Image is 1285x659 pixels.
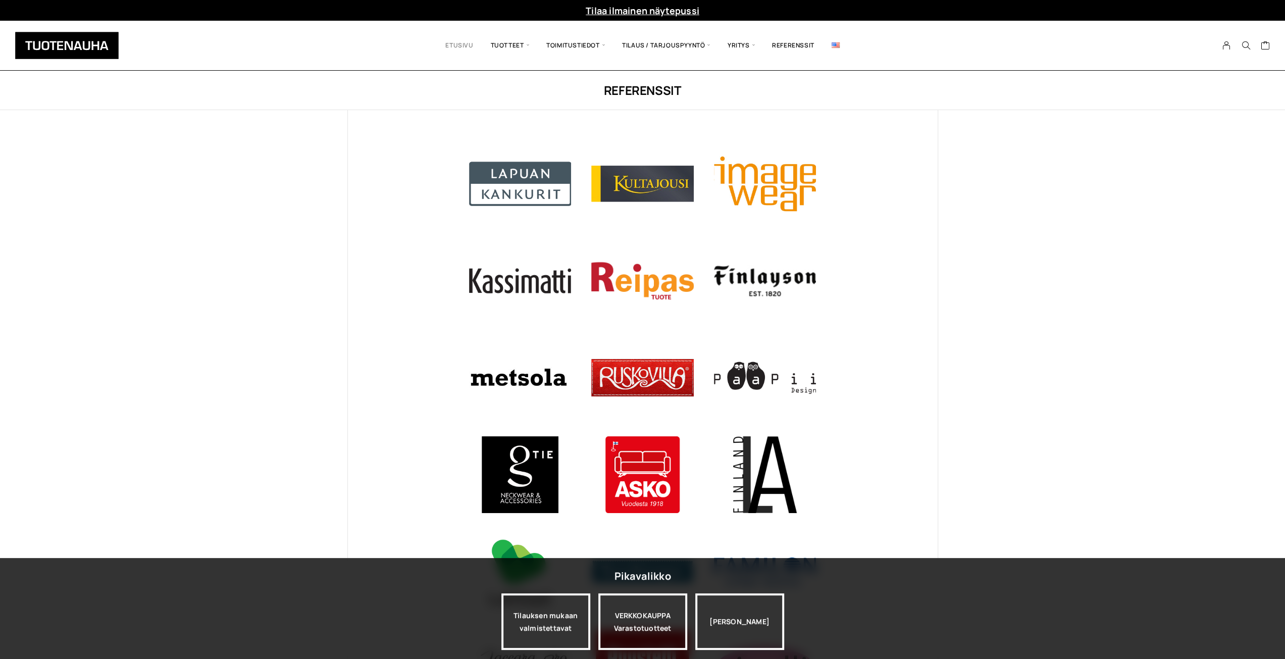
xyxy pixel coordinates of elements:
[598,593,687,650] a: VERKKOKAUPPAVarastotuotteet
[763,28,823,63] a: Referenssit
[15,32,119,59] img: Tuotenauha Oy
[347,82,938,98] h1: Referenssit
[832,42,840,48] img: English
[1260,40,1270,53] a: Cart
[1236,41,1255,50] button: Search
[613,28,719,63] span: Tilaus / Tarjouspyyntö
[598,593,687,650] div: VERKKOKAUPPA Varastotuotteet
[719,28,763,63] span: Yritys
[695,593,784,650] div: [PERSON_NAME]
[501,593,590,650] a: Tilauksen mukaan valmistettavat
[1217,41,1237,50] a: My Account
[538,28,613,63] span: Toimitustiedot
[614,567,671,585] div: Pikavalikko
[586,5,699,17] a: Tilaa ilmainen näytepussi
[482,28,538,63] span: Tuotteet
[437,28,482,63] a: Etusivu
